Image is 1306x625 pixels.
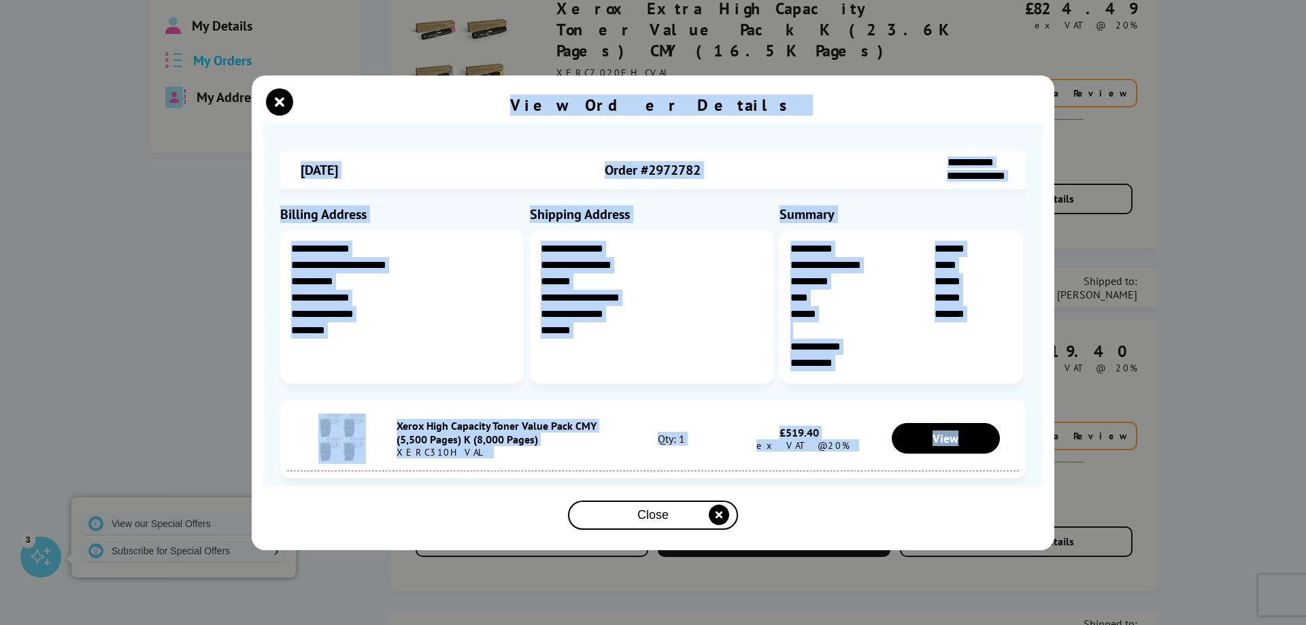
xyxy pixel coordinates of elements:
[301,161,338,179] span: [DATE]
[933,430,958,446] span: View
[568,501,738,530] button: close modal
[269,92,290,112] button: close modal
[397,419,616,446] div: Xerox High Capacity Toner Value Pack CMY (5,500 Pages) K (8,000 Pages)
[750,439,850,452] span: ex VAT @20%
[780,205,1026,223] div: Summary
[892,423,1001,454] a: View
[637,508,669,522] span: Close
[605,161,701,179] span: Order #2972782
[397,446,616,458] div: XERC310HVAL
[616,432,726,445] div: Qty: 1
[280,205,526,223] div: Billing Address
[530,205,776,223] div: Shipping Address
[318,413,366,461] img: Xerox High Capacity Toner Value Pack CMY (5,500 Pages) K (8,000 Pages)
[510,95,796,116] div: View Order Details
[780,426,819,439] span: £519.40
